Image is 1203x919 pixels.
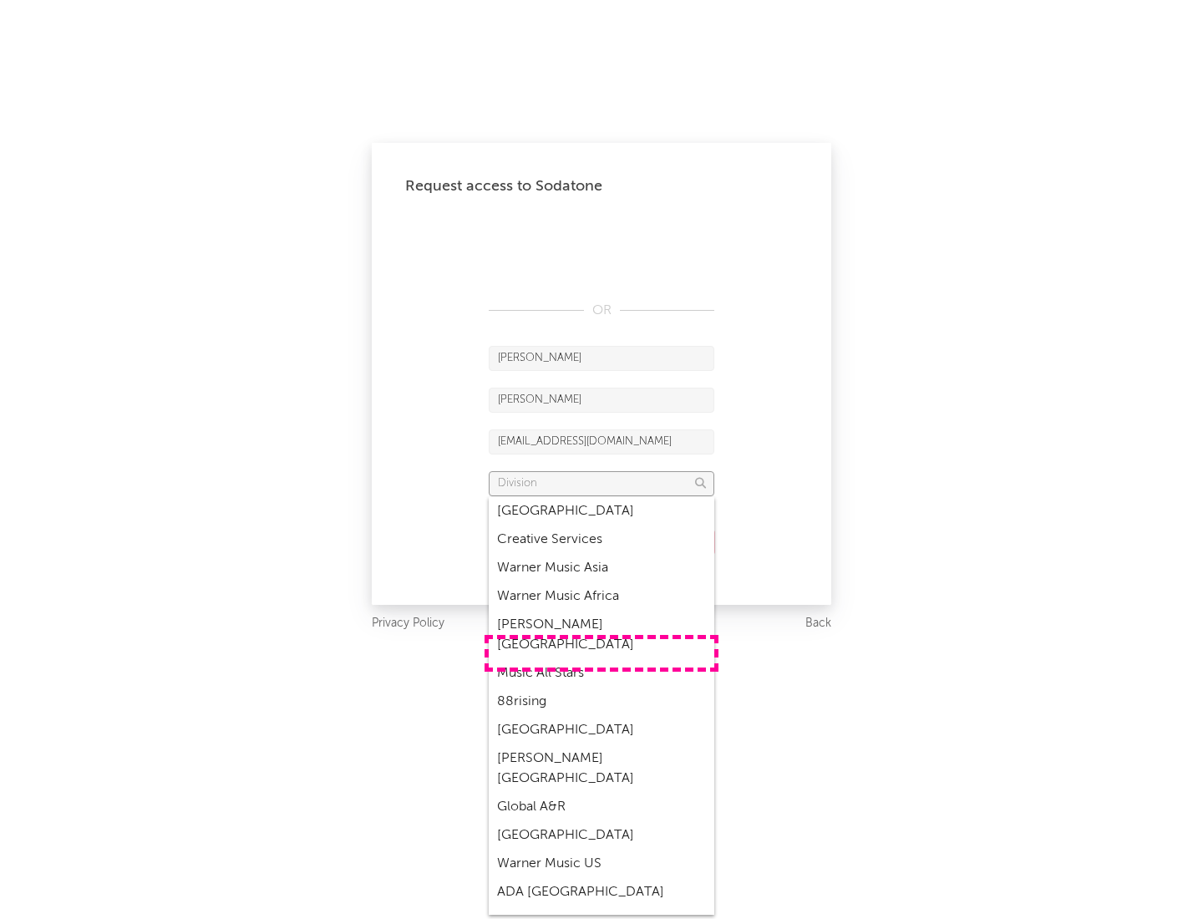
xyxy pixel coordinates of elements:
[489,611,714,659] div: [PERSON_NAME] [GEOGRAPHIC_DATA]
[489,497,714,526] div: [GEOGRAPHIC_DATA]
[489,793,714,821] div: Global A&R
[489,850,714,878] div: Warner Music US
[489,471,714,496] input: Division
[489,659,714,688] div: Music All Stars
[405,176,798,196] div: Request access to Sodatone
[489,821,714,850] div: [GEOGRAPHIC_DATA]
[489,582,714,611] div: Warner Music Africa
[805,613,831,634] a: Back
[489,878,714,906] div: ADA [GEOGRAPHIC_DATA]
[489,526,714,554] div: Creative Services
[489,554,714,582] div: Warner Music Asia
[489,744,714,793] div: [PERSON_NAME] [GEOGRAPHIC_DATA]
[489,429,714,454] input: Email
[372,613,444,634] a: Privacy Policy
[489,388,714,413] input: Last Name
[489,716,714,744] div: [GEOGRAPHIC_DATA]
[489,688,714,716] div: 88rising
[489,301,714,321] div: OR
[489,346,714,371] input: First Name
